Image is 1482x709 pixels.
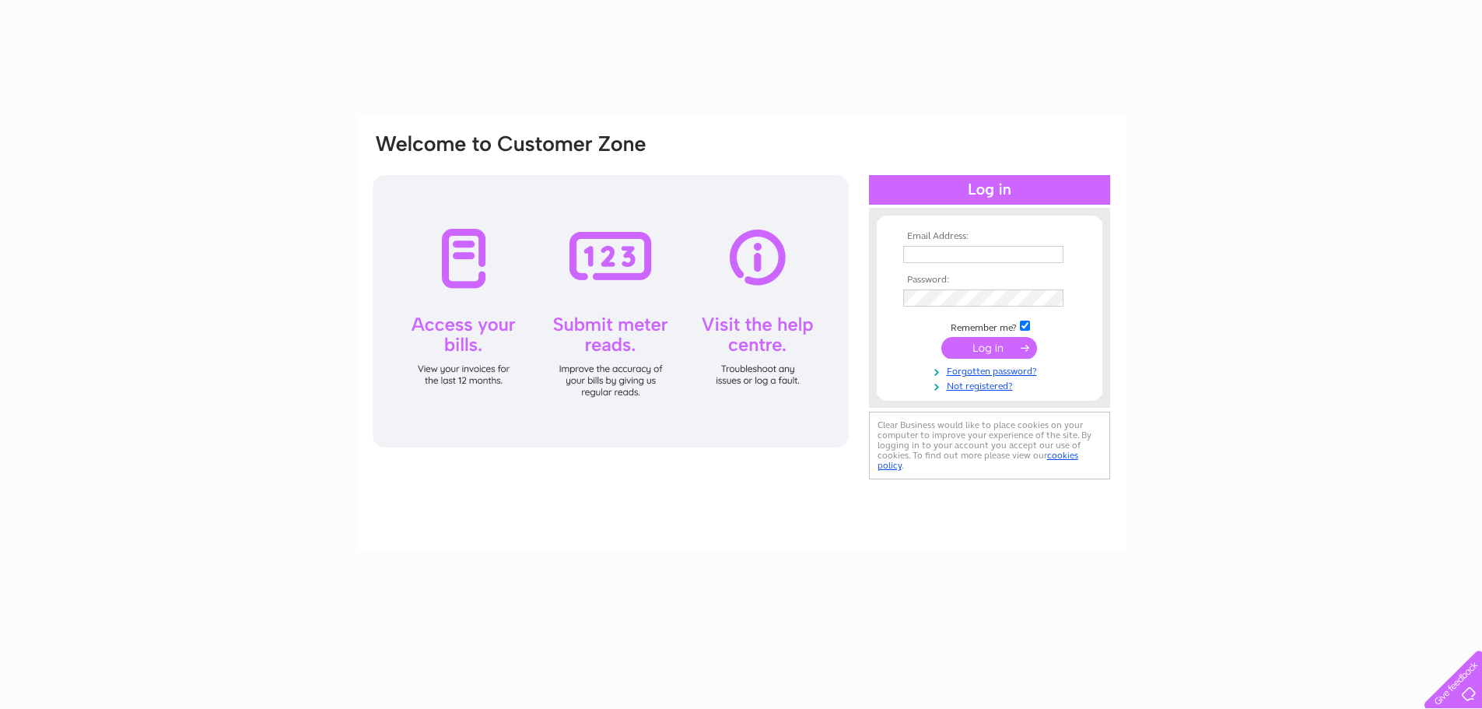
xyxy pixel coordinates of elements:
td: Remember me? [899,318,1080,334]
th: Email Address: [899,231,1080,242]
input: Submit [941,337,1037,359]
a: cookies policy [878,450,1078,471]
div: Clear Business would like to place cookies on your computer to improve your experience of the sit... [869,412,1110,479]
a: Forgotten password? [903,363,1080,377]
th: Password: [899,275,1080,286]
a: Not registered? [903,377,1080,392]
